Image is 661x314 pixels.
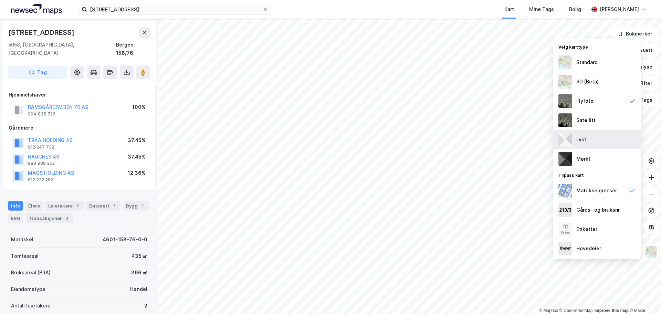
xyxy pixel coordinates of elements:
[116,41,150,57] div: Bergen, 158/76
[612,27,658,41] button: Bokmerker
[576,206,621,214] div: Gårds- og bruksnr.
[576,244,601,253] div: Hovedeier
[128,169,146,177] div: 12.36%
[139,202,146,209] div: 1
[8,41,116,57] div: 5058, [GEOGRAPHIC_DATA], [GEOGRAPHIC_DATA]
[595,308,629,313] a: Improve this map
[558,55,572,69] img: Z
[28,177,53,183] div: 812 232 282
[559,308,593,313] a: OpenStreetMap
[28,144,54,150] div: 912 247 732
[558,184,572,197] img: cadastreBorders.cfe08de4b5ddd52a10de.jpeg
[553,169,641,181] div: Tilpass kart
[576,135,586,144] div: Lyst
[558,242,572,255] img: majorOwner.b5e170eddb5c04bfeeff.jpeg
[600,5,639,13] div: [PERSON_NAME]
[558,113,572,127] img: 9k=
[576,58,598,67] div: Standard
[11,269,51,277] div: Bruksareal (BRA)
[645,245,658,259] img: Z
[11,4,62,14] img: logo.a4113a55bc3d86da70a041830d287a7e.svg
[558,152,572,166] img: nCdM7BzjoCAAAAAElFTkSuQmCC
[8,213,23,223] div: ESG
[144,302,147,310] div: 2
[8,65,67,79] button: Tag
[539,308,558,313] a: Mapbox
[131,269,147,277] div: 366 ㎡
[558,222,572,236] img: Z
[576,116,596,124] div: Satellitt
[625,77,658,90] button: Filter
[132,103,146,111] div: 100%
[132,252,147,260] div: 435 ㎡
[576,78,599,86] div: 3D (Beta)
[627,281,661,314] div: Kontrollprogram for chat
[28,111,55,117] div: 994 835 726
[558,94,572,108] img: Z
[8,27,76,38] div: [STREET_ADDRESS]
[529,5,554,13] div: Mine Tags
[626,93,658,107] button: Tags
[28,161,55,166] div: 888 988 262
[74,202,81,209] div: 2
[504,5,514,13] div: Kart
[576,225,597,233] div: Etiketter
[63,215,70,222] div: 3
[627,281,661,314] iframe: Chat Widget
[576,97,594,105] div: Flyfoto
[86,201,120,211] div: Datasett
[128,136,146,144] div: 37.45%
[128,153,146,161] div: 37.45%
[11,302,51,310] div: Antall leietakere
[553,40,641,53] div: Velg karttype
[25,201,43,211] div: Eiere
[558,133,572,146] img: luj3wr1y2y3+OchiMxRmMxRlscgabnMEmZ7DJGWxyBpucwSZnsMkZbHIGm5zBJmewyRlscgabnMEmZ7DJGWxyBpucwSZnsMkZ...
[45,201,84,211] div: Leietakere
[11,252,39,260] div: Tomteareal
[9,91,150,99] div: Hjemmelshaver
[123,201,149,211] div: Bygg
[11,285,45,293] div: Eiendomstype
[87,4,263,14] input: Søk på adresse, matrikkel, gårdeiere, leietakere eller personer
[9,124,150,132] div: Gårdeiere
[558,75,572,89] img: Z
[11,235,33,244] div: Matrikkel
[576,155,590,163] div: Mørkt
[8,201,23,211] div: Info
[111,202,118,209] div: 1
[26,213,73,223] div: Transaksjoner
[103,235,147,244] div: 4601-158-76-0-0
[576,186,617,195] div: Matrikkelgrenser
[130,285,147,293] div: Handel
[569,5,581,13] div: Bolig
[558,203,572,217] img: cadastreKeys.547ab17ec502f5a4ef2b.jpeg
